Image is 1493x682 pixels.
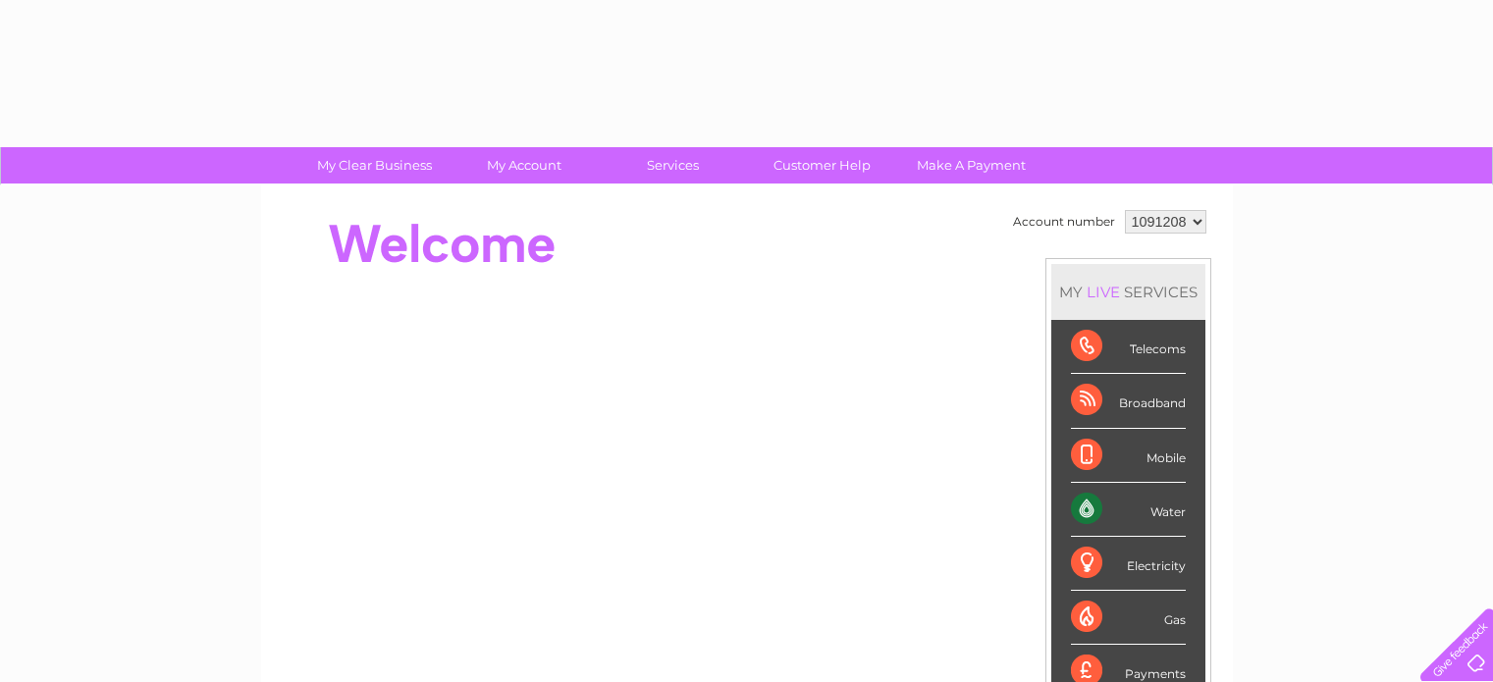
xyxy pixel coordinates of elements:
a: Services [592,147,754,184]
div: LIVE [1083,283,1124,301]
div: Water [1071,483,1186,537]
a: My Clear Business [293,147,455,184]
div: Electricity [1071,537,1186,591]
a: My Account [443,147,605,184]
div: Gas [1071,591,1186,645]
div: Mobile [1071,429,1186,483]
div: MY SERVICES [1051,264,1205,320]
a: Make A Payment [890,147,1052,184]
a: Customer Help [741,147,903,184]
div: Broadband [1071,374,1186,428]
div: Telecoms [1071,320,1186,374]
td: Account number [1008,205,1120,238]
